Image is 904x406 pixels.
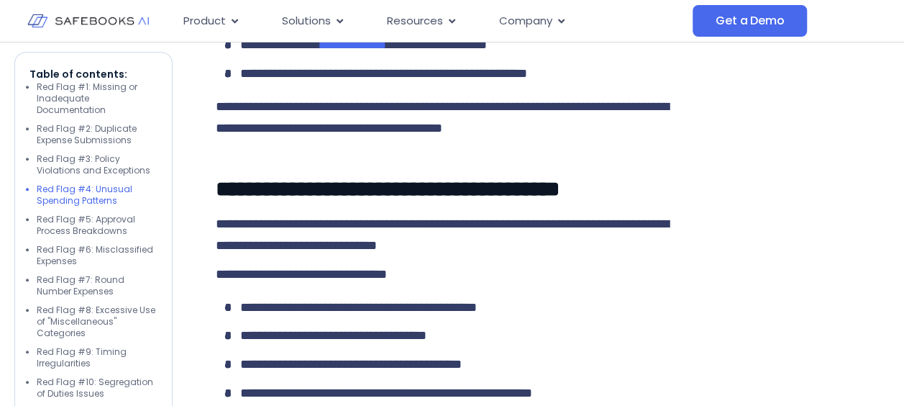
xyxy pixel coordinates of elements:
li: Red Flag #2: Duplicate Expense Submissions [37,123,157,146]
span: Resources [387,13,443,30]
nav: Menu [172,7,693,35]
li: Red Flag #4: Unusual Spending Patterns [37,184,157,207]
li: Red Flag #3: Policy Violations and Exceptions [37,153,157,176]
span: Product [183,13,226,30]
li: Red Flag #5: Approval Process Breakdowns [37,214,157,237]
li: Red Flag #8: Excessive Use of "Miscellaneous" Categories [37,304,157,339]
li: Red Flag #6: Misclassified Expenses [37,244,157,267]
span: Company [499,13,552,30]
span: Solutions [282,13,331,30]
li: Red Flag #9: Timing Irregularities [37,346,157,369]
li: Red Flag #7: Round Number Expenses [37,274,157,297]
li: Red Flag #10: Segregation of Duties Issues [37,376,157,400]
li: Red Flag #1: Missing or Inadequate Documentation [37,81,157,116]
p: Table of contents: [29,67,157,81]
a: Get a Demo [693,5,807,37]
div: Menu Toggle [172,7,693,35]
span: Get a Demo [716,14,784,28]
